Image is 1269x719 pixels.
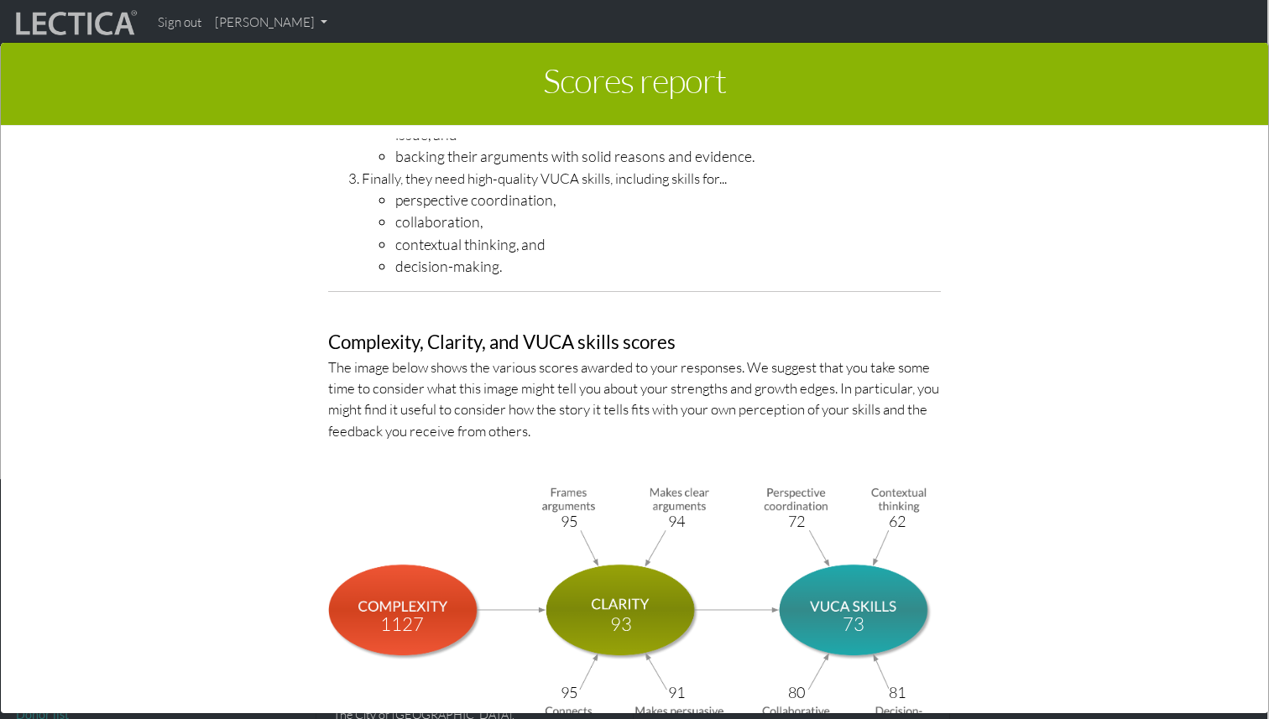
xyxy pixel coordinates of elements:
[328,332,941,353] h3: Complexity, Clarity, and VUCA skills scores
[395,233,941,255] li: contextual thinking, and
[668,510,685,533] div: 94
[395,255,941,277] li: decision-making.
[788,510,805,533] div: 72
[610,610,632,638] div: 93
[788,681,805,704] div: 80
[889,510,906,533] div: 62
[395,211,941,232] li: collaboration,
[395,145,941,167] li: backing their arguments with solid reasons and evidence.
[889,681,906,704] div: 81
[843,610,864,638] div: 73
[380,610,424,638] div: 1127
[13,55,1256,112] h1: Scores report
[362,168,941,278] li: Finally, they need high-quality VUCA skills, including skills for...
[395,189,941,211] li: perspective coordination,
[561,681,577,704] div: 95
[561,510,577,533] div: 95
[668,681,685,704] div: 91
[328,357,941,441] p: The image below shows the various scores awarded to your responses. We suggest that you take some...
